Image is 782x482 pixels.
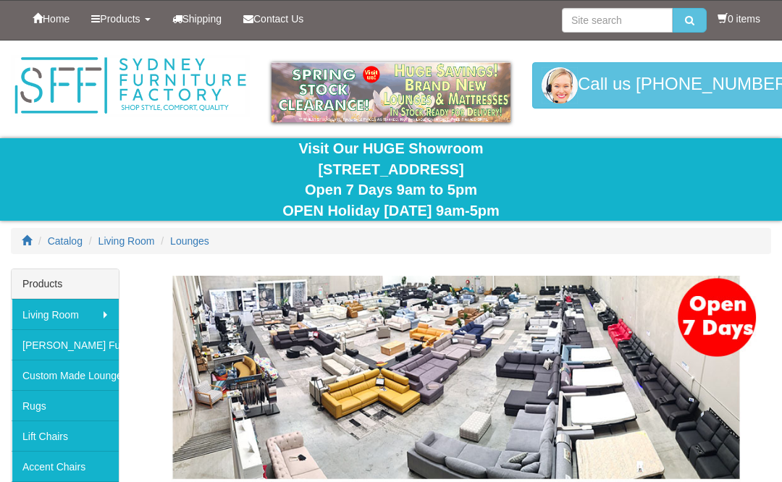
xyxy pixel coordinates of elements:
[43,13,70,25] span: Home
[22,1,80,37] a: Home
[12,420,119,451] a: Lift Chairs
[161,1,233,37] a: Shipping
[100,13,140,25] span: Products
[11,138,771,221] div: Visit Our HUGE Showroom [STREET_ADDRESS] Open 7 Days 9am to 5pm OPEN Holiday [DATE] 9am-5pm
[11,55,250,117] img: Sydney Furniture Factory
[12,269,119,299] div: Products
[80,1,161,37] a: Products
[98,235,155,247] a: Living Room
[12,299,119,329] a: Living Room
[272,62,510,122] img: spring-sale.gif
[48,235,83,247] a: Catalog
[12,329,119,360] a: [PERSON_NAME] Furniture
[562,8,673,33] input: Site search
[253,13,303,25] span: Contact Us
[12,360,119,390] a: Custom Made Lounges
[182,13,222,25] span: Shipping
[12,451,119,481] a: Accent Chairs
[12,390,119,420] a: Rugs
[718,12,760,26] li: 0 items
[170,235,209,247] a: Lounges
[232,1,314,37] a: Contact Us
